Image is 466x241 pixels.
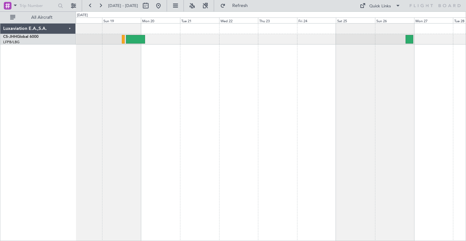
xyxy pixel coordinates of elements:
[19,1,56,10] input: Trip Number
[227,3,254,8] span: Refresh
[141,17,180,23] div: Mon 20
[3,35,38,39] a: CS-JHHGlobal 6000
[369,3,391,10] div: Quick Links
[102,17,141,23] div: Sun 19
[375,17,414,23] div: Sun 26
[180,17,219,23] div: Tue 21
[414,17,453,23] div: Mon 27
[336,17,375,23] div: Sat 25
[63,17,102,23] div: Sat 18
[7,12,69,23] button: All Aircraft
[297,17,336,23] div: Fri 24
[108,3,138,9] span: [DATE] - [DATE]
[258,17,297,23] div: Thu 23
[217,1,255,11] button: Refresh
[219,17,258,23] div: Wed 22
[77,13,88,18] div: [DATE]
[3,35,17,39] span: CS-JHH
[357,1,404,11] button: Quick Links
[3,40,20,45] a: LFPB/LBG
[17,15,67,20] span: All Aircraft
